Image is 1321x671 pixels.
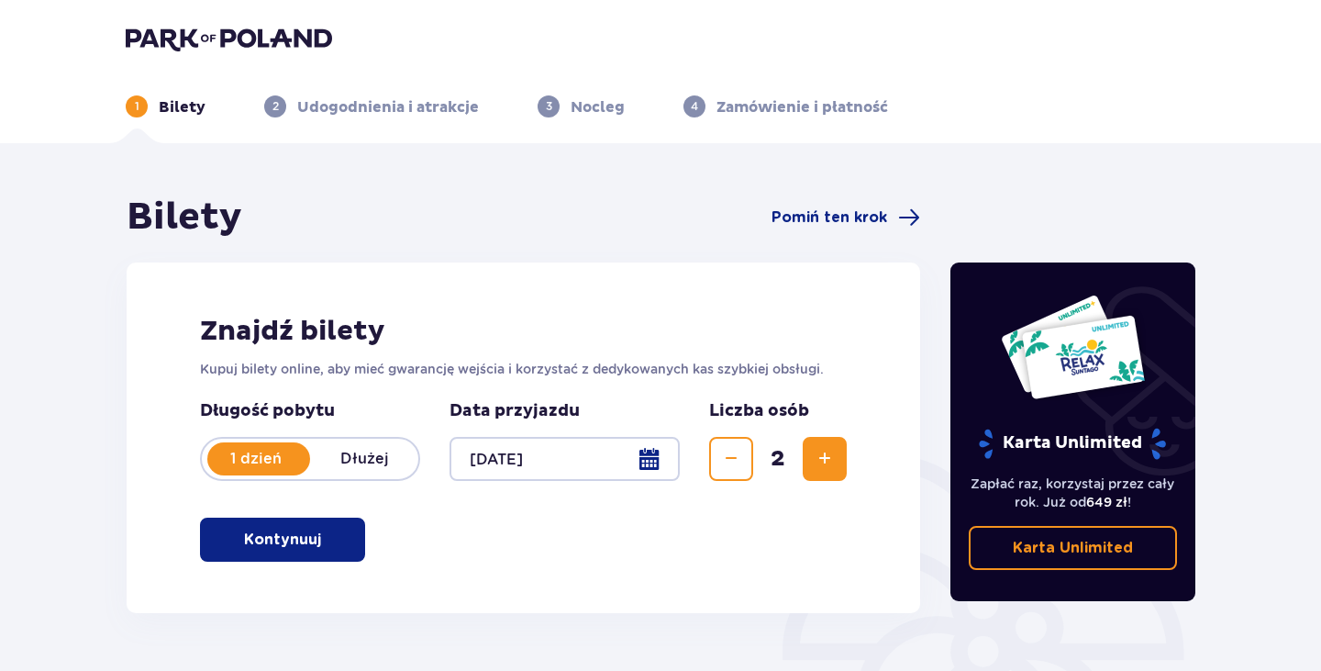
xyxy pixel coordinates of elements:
p: 4 [691,98,698,115]
div: 4Zamówienie i płatność [683,95,888,117]
p: Dłużej [310,449,418,469]
p: Karta Unlimited [1013,538,1133,558]
p: Nocleg [571,97,625,117]
a: Pomiń ten krok [772,207,920,229]
p: Data przyjazdu [450,400,580,422]
p: 2 [272,98,279,115]
p: Zapłać raz, korzystaj przez cały rok. Już od ! [969,475,1178,511]
p: Liczba osób [709,400,809,422]
div: 2Udogodnienia i atrakcje [264,95,479,117]
button: Kontynuuj [200,518,365,562]
p: Kontynuuj [244,530,321,550]
img: Dwie karty całoroczne do Suntago z napisem 'UNLIMITED RELAX', na białym tle z tropikalnymi liśćmi... [1000,294,1146,400]
button: Zwiększ [803,437,847,481]
p: Karta Unlimited [977,428,1168,460]
p: 1 dzień [202,449,310,469]
span: 649 zł [1086,495,1127,509]
p: Długość pobytu [200,400,420,422]
img: Park of Poland logo [126,26,332,51]
p: Bilety [159,97,205,117]
p: Zamówienie i płatność [716,97,888,117]
h2: Znajdź bilety [200,314,847,349]
p: 3 [546,98,552,115]
p: Kupuj bilety online, aby mieć gwarancję wejścia i korzystać z dedykowanych kas szybkiej obsługi. [200,360,847,378]
div: 3Nocleg [538,95,625,117]
p: Udogodnienia i atrakcje [297,97,479,117]
h1: Bilety [127,195,242,240]
span: 2 [757,445,799,473]
p: 1 [135,98,139,115]
a: Karta Unlimited [969,526,1178,570]
div: 1Bilety [126,95,205,117]
span: Pomiń ten krok [772,207,887,228]
button: Zmniejsz [709,437,753,481]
